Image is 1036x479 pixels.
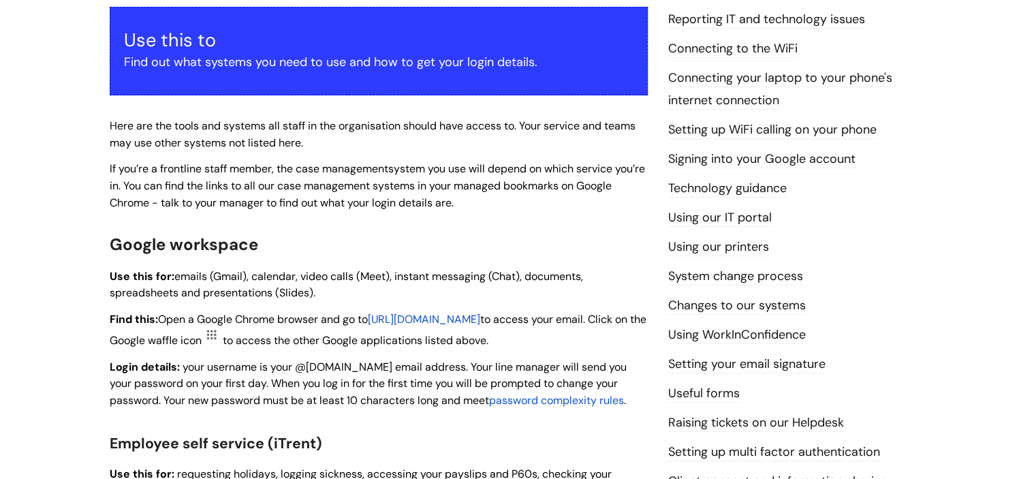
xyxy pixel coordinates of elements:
a: System change process [668,268,803,285]
a: Using our IT portal [668,209,772,227]
span: . [624,393,626,407]
span: Open a Google Chrome browser and go to [158,312,368,326]
span: emails (Gmail), calendar, video calls (Meet), instant messaging (Chat), documents, spreadsheets a... [110,269,583,300]
a: Connecting to the WiFi [668,40,798,58]
span: Here are the tools and systems all staff in the organisation should have access to. Your service ... [110,119,635,150]
span: password complexity rules [489,393,624,407]
a: Signing into your Google account [668,151,856,168]
strong: Login details: [110,360,180,374]
h3: Use this to [124,29,633,51]
a: Setting up multi factor authentication [668,444,880,461]
a: Using our printers [668,238,769,256]
a: Setting up WiFi calling on your phone [668,121,877,139]
a: Setting your email signature [668,356,826,373]
strong: Use this for: [110,269,174,283]
a: Useful forms [668,385,740,403]
p: Find out what systems you need to use and how to get your login details. [124,51,633,73]
span: system you use will depend on which service you’re in. You can find the links to all our case man... [110,161,645,210]
span: Employee self service (iTrent) [110,434,322,453]
a: Changes to our systems [668,297,806,315]
a: Raising tickets on our Helpdesk [668,414,844,432]
img: tXhfMInGVdQRoLUn_96xkRzu-PZQhSp37g.png [202,327,223,344]
a: [URL][DOMAIN_NAME] [368,311,480,327]
a: password complexity rules [489,392,624,408]
span: your username is your @[DOMAIN_NAME] email address. Your line manager will send you your password... [110,360,627,408]
a: Reporting IT and technology issues [668,11,865,29]
span: [URL][DOMAIN_NAME] [368,312,480,326]
a: Connecting your laptop to your phone's internet connection [668,69,892,109]
span: If you’re a frontline staff member, the case management [110,161,388,176]
strong: Find this: [110,312,158,326]
a: Using WorkInConfidence [668,326,806,344]
span: to access the other Google applications listed above. [223,333,488,347]
span: Google workspace [110,234,258,255]
a: Technology guidance [668,180,787,198]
